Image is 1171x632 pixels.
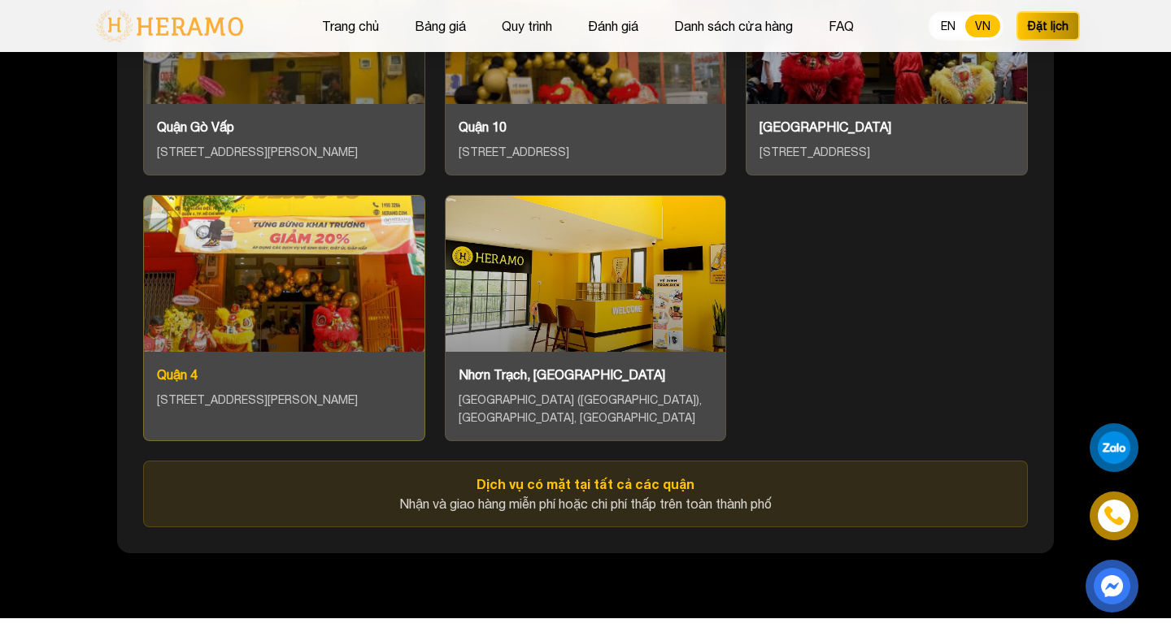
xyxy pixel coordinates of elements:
[157,117,411,136] div: Quận Gò Vấp
[583,15,643,37] button: Đánh giá
[931,15,965,37] button: EN
[760,143,1014,162] div: [STREET_ADDRESS]
[477,476,694,491] strong: Dịch vụ có mặt tại tất cả các quận
[157,474,1014,513] p: Nhận và giao hàng miễn phí hoặc chi phí thấp trên toàn thành phố
[669,15,798,37] button: Danh sách cửa hàng
[459,391,713,428] div: [GEOGRAPHIC_DATA] ([GEOGRAPHIC_DATA]), [GEOGRAPHIC_DATA], [GEOGRAPHIC_DATA]
[1103,504,1126,527] img: phone-icon
[1092,494,1137,539] a: phone-icon
[317,15,384,37] button: Trang chủ
[1016,11,1080,41] button: Đặt lịch
[157,365,411,384] div: Quận 4
[157,143,411,162] div: [STREET_ADDRESS][PERSON_NAME]
[459,143,713,162] div: [STREET_ADDRESS]
[497,15,557,37] button: Quy trình
[410,15,471,37] button: Bảng giá
[965,15,1000,37] button: VN
[824,15,859,37] button: FAQ
[91,9,248,43] img: logo-with-text.png
[459,365,713,384] div: Nhơn Trạch, [GEOGRAPHIC_DATA]
[459,117,713,136] div: Quận 10
[157,391,411,409] div: [STREET_ADDRESS][PERSON_NAME]
[760,117,1014,136] div: [GEOGRAPHIC_DATA]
